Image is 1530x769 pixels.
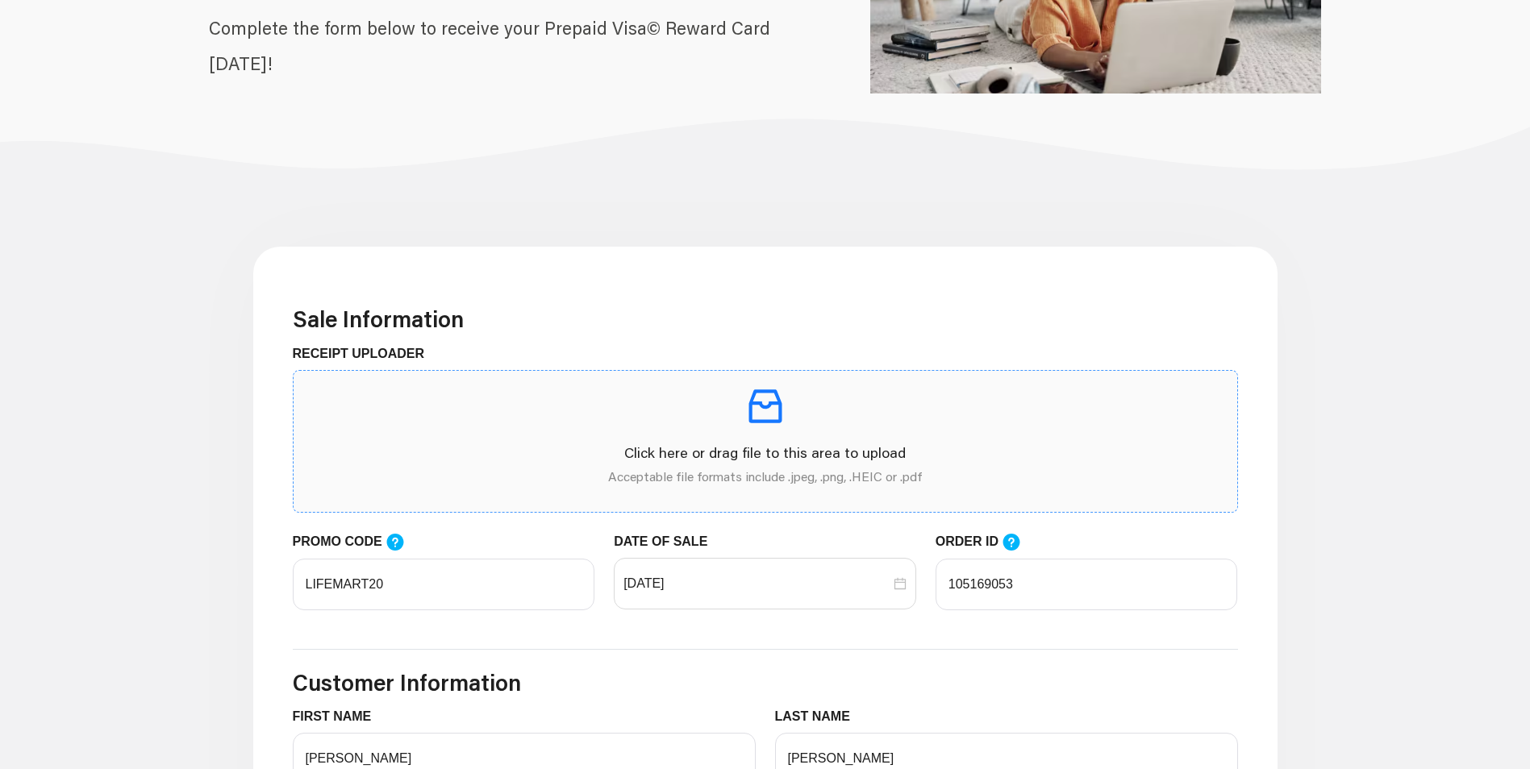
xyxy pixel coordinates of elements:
[293,306,1238,333] h3: Sale Information
[293,707,384,726] label: FIRST NAME
[293,344,437,364] label: RECEIPT UPLOADER
[775,707,863,726] label: LAST NAME
[306,467,1224,486] p: Acceptable file formats include .jpeg, .png, .HEIC or .pdf
[209,10,804,81] p: Complete the form below to receive your Prepaid Visa© Reward Card [DATE]!
[623,574,890,593] input: DATE OF SALE
[294,371,1237,512] span: inboxClick here or drag file to this area to uploadAcceptable file formats include .jpeg, .png, ....
[743,384,788,429] span: inbox
[614,532,719,551] label: DATE OF SALE
[306,442,1224,463] p: Click here or drag file to this area to upload
[936,532,1037,552] label: ORDER ID
[293,532,420,552] label: PROMO CODE
[293,669,1238,696] h3: Customer Information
